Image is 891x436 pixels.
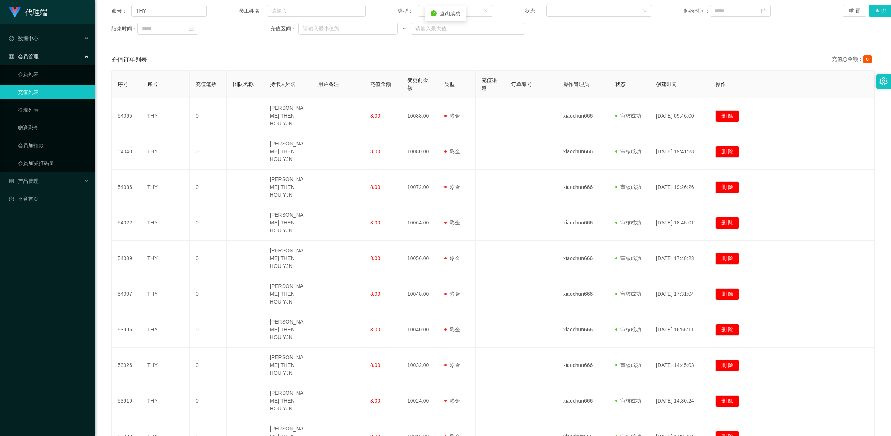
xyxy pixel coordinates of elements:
[196,81,216,87] span: 充值笔数
[557,312,609,348] td: xiaochun666
[615,362,641,368] span: 审核成功
[615,148,641,154] span: 审核成功
[401,205,438,241] td: 10064.00
[131,5,207,17] input: 请输入
[615,398,641,404] span: 审核成功
[407,77,428,91] span: 变更前金额
[650,98,709,134] td: [DATE] 09:46:00
[557,205,609,241] td: xiaochun666
[401,98,438,134] td: 10088.00
[401,276,438,312] td: 10048.00
[650,170,709,205] td: [DATE] 19:26:26
[141,98,190,134] td: THY
[264,98,312,134] td: [PERSON_NAME] THEN HOU YJN
[715,288,739,300] button: 删 除
[190,383,227,419] td: 0
[650,205,709,241] td: [DATE] 18:45:01
[370,113,380,119] span: 8.00
[615,81,626,87] span: 状态
[650,348,709,383] td: [DATE] 14:45:03
[190,98,227,134] td: 0
[650,383,709,419] td: [DATE] 14:30:24
[264,276,312,312] td: [PERSON_NAME] THEN HOU YJN
[111,55,147,64] span: 充值订单列表
[270,81,296,87] span: 持卡人姓名
[141,383,190,419] td: THY
[715,395,739,407] button: 删 除
[9,7,21,18] img: logo.9652507e.png
[264,170,312,205] td: [PERSON_NAME] THEN HOU YJN
[715,181,739,193] button: 删 除
[264,241,312,276] td: [PERSON_NAME] THEN HOU YJN
[615,184,641,190] span: 审核成功
[398,25,411,33] span: ~
[141,170,190,205] td: THY
[111,25,137,33] span: 结束时间：
[650,241,709,276] td: [DATE] 17:48:23
[147,81,158,87] span: 账号
[482,77,497,91] span: 充值渠道
[112,383,141,419] td: 53919
[112,205,141,241] td: 54022
[190,205,227,241] td: 0
[401,170,438,205] td: 10072.00
[444,113,460,119] span: 彩金
[18,102,89,117] a: 提现列表
[370,362,380,368] span: 8.00
[401,134,438,170] td: 10080.00
[557,276,609,312] td: xiaochun666
[401,312,438,348] td: 10040.00
[189,26,194,31] i: 图标: calendar
[118,81,128,87] span: 序号
[141,276,190,312] td: THY
[832,55,875,64] div: 充值总金额：
[18,120,89,135] a: 赠送彩金
[9,53,39,59] span: 会员管理
[411,23,525,35] input: 请输入最大值
[112,312,141,348] td: 53995
[484,9,489,14] i: 图标: down
[18,156,89,171] a: 会员加减打码量
[141,312,190,348] td: THY
[650,134,709,170] td: [DATE] 19:41:23
[643,9,647,14] i: 图标: down
[25,0,48,24] h1: 代理端
[141,134,190,170] td: THY
[18,85,89,99] a: 充值列表
[444,291,460,297] span: 彩金
[190,276,227,312] td: 0
[141,241,190,276] td: THY
[190,134,227,170] td: 0
[141,205,190,241] td: THY
[370,220,380,226] span: 8.00
[370,148,380,154] span: 8.00
[18,138,89,153] a: 会员加扣款
[112,348,141,383] td: 53926
[264,312,312,348] td: [PERSON_NAME] THEN HOU YJN
[557,348,609,383] td: xiaochun666
[112,134,141,170] td: 54040
[715,360,739,371] button: 删 除
[444,184,460,190] span: 彩金
[557,241,609,276] td: xiaochun666
[557,134,609,170] td: xiaochun666
[9,178,39,184] span: 产品管理
[656,81,677,87] span: 创建时间
[444,398,460,404] span: 彩金
[557,170,609,205] td: xiaochun666
[444,81,455,87] span: 类型
[401,348,438,383] td: 10032.00
[615,220,641,226] span: 审核成功
[9,54,14,59] i: 图标: table
[112,98,141,134] td: 54065
[715,217,739,229] button: 删 除
[431,10,437,16] i: icon: check-circle
[9,36,39,42] span: 数据中心
[444,148,460,154] span: 彩金
[615,255,641,261] span: 审核成功
[440,10,460,16] span: 查询成功
[190,241,227,276] td: 0
[511,81,532,87] span: 订单编号
[267,5,366,17] input: 请输入
[9,178,14,184] i: 图标: appstore-o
